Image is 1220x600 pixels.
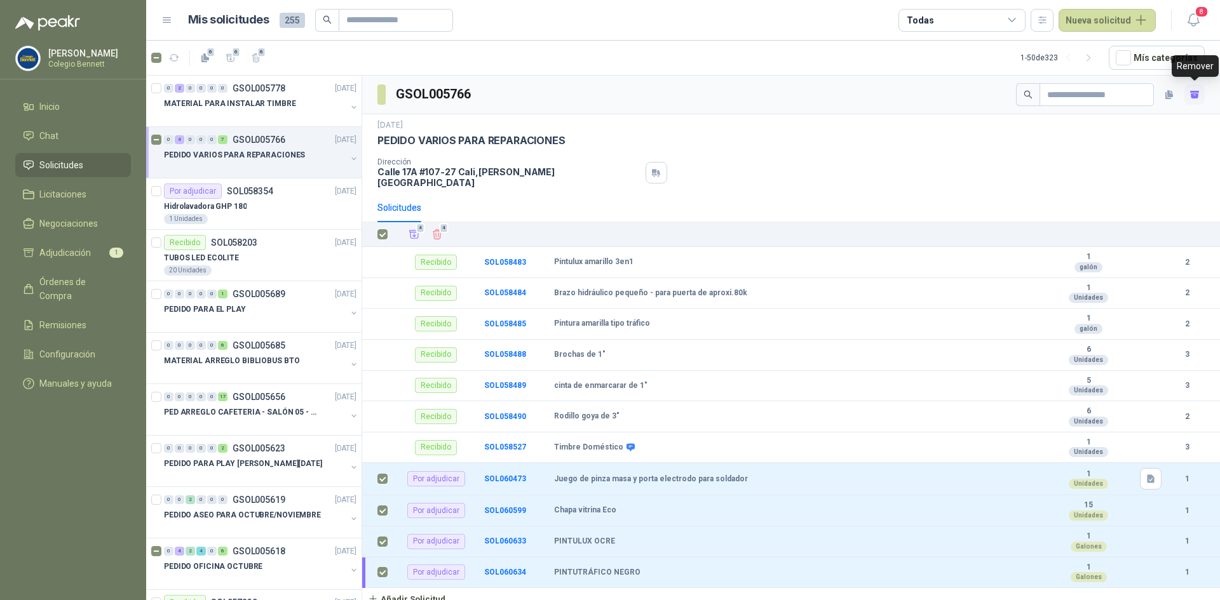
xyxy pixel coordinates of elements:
[164,290,173,298] div: 0
[335,443,356,455] p: [DATE]
[554,537,615,547] b: PINTULUX OCRE
[207,547,217,556] div: 0
[484,568,526,577] a: SOL060634
[407,503,465,518] div: Por adjudicar
[15,270,131,308] a: Órdenes de Compra
[207,444,217,453] div: 0
[554,474,748,484] b: Juego de pinza masa y porta electrodo para soldador
[415,409,457,424] div: Recibido
[164,98,296,110] p: MATERIAL PARA INSTALAR TIMBRE
[175,444,184,453] div: 0
[39,275,119,303] span: Órdenes de Compra
[1045,252,1132,262] b: 1
[15,124,131,148] a: Chat
[207,135,217,144] div: 0
[335,134,356,146] p: [DATE]
[233,84,285,93] p: GSOL005778
[164,135,173,144] div: 0
[407,471,465,486] div: Por adjudicar
[146,178,362,230] a: Por adjudicarSOL058354[DATE] Hidrolavadora GHP 1801 Unidades
[218,135,227,144] div: 7
[1045,563,1132,573] b: 1
[1059,9,1156,32] button: Nueva solicitud
[233,392,285,401] p: GSOL005656
[39,377,112,390] span: Manuales y ayuda
[164,214,208,224] div: 1 Unidades
[15,313,131,337] a: Remisiones
[164,286,359,327] a: 0 0 0 0 0 1 GSOL005689[DATE] PEDIDO PARA EL PLAY
[1169,535,1205,547] b: 1
[188,11,269,29] h1: Mis solicitudes
[484,537,526,545] a: SOL060633
[416,223,425,233] span: 4
[218,495,227,504] div: 0
[484,258,526,267] b: SOL058483
[207,341,217,350] div: 0
[218,444,227,453] div: 2
[164,81,359,121] a: 0 2 0 0 0 0 GSOL005778[DATE] MATERIAL PARA INSTALAR TIMBRE
[39,129,58,143] span: Chat
[233,495,285,504] p: GSOL005619
[1195,6,1209,18] span: 8
[484,350,526,359] a: SOL058488
[1069,510,1108,521] div: Unidades
[15,211,131,236] a: Negociaciones
[186,290,195,298] div: 0
[1045,345,1132,355] b: 6
[227,187,273,196] p: SOL058354
[175,392,184,401] div: 0
[257,47,266,57] span: 6
[554,319,650,329] b: Pintura amarilla tipo tráfico
[1071,572,1107,582] div: Galones
[15,371,131,396] a: Manuales y ayuda
[207,84,217,93] div: 0
[164,543,359,584] a: 0 4 2 4 0 6 GSOL005618[DATE] PEDIDO OFICINA OCTUBRE
[246,48,266,68] button: 6
[484,288,526,297] b: SOL058484
[175,341,184,350] div: 0
[39,158,83,172] span: Solicitudes
[196,135,206,144] div: 0
[554,288,747,298] b: Brazo hidráulico pequeño - para puerta de aproxi.80k
[233,135,285,144] p: GSOL005766
[1172,55,1219,77] div: Remover
[196,290,206,298] div: 0
[175,495,184,504] div: 0
[1069,385,1108,396] div: Unidades
[484,443,526,451] a: SOL058527
[1169,257,1205,269] b: 2
[186,547,195,556] div: 2
[554,568,640,578] b: PINTUTRÁFICO NEGRO
[484,412,526,421] a: SOL058490
[439,223,448,233] span: 4
[415,286,457,301] div: Recibido
[15,241,131,265] a: Adjudicación1
[554,411,620,422] b: Rodillo goya de 3"
[335,391,356,403] p: [DATE]
[195,48,215,68] button: 6
[1024,90,1033,99] span: search
[15,153,131,177] a: Solicitudes
[335,340,356,352] p: [DATE]
[196,341,206,350] div: 0
[484,506,526,515] a: SOL060599
[484,474,526,483] a: SOL060473
[415,347,457,363] div: Recibido
[1169,473,1205,485] b: 1
[186,392,195,401] div: 0
[164,338,359,378] a: 0 0 0 0 0 6 GSOL005685[DATE] MATERIAL ARREGLO BIBLIOBUS BTO
[218,341,227,350] div: 6
[1074,262,1102,272] div: galón
[335,185,356,197] p: [DATE]
[207,47,215,57] span: 6
[220,48,241,68] button: 6
[207,495,217,504] div: 0
[146,230,362,281] a: RecibidoSOL058203[DATE] TUBOS LED ECOLITE20 Unidades
[1069,447,1108,457] div: Unidades
[1069,479,1108,489] div: Unidades
[1069,417,1108,427] div: Unidades
[484,381,526,390] a: SOL058489
[335,83,356,95] p: [DATE]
